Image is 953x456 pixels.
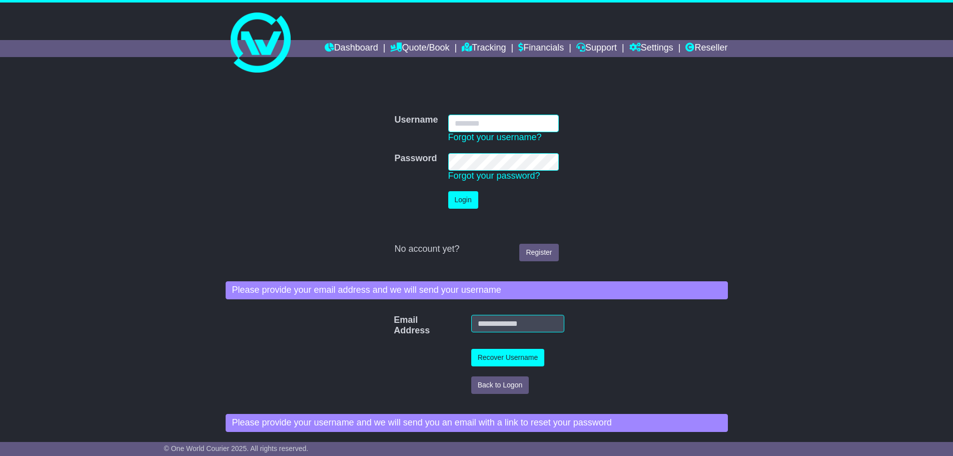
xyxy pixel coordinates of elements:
div: Please provide your email address and we will send your username [226,281,728,299]
button: Login [448,191,478,209]
div: Please provide your username and we will send you an email with a link to reset your password [226,414,728,432]
button: Back to Logon [471,376,529,394]
a: Settings [629,40,673,57]
label: Password [394,153,437,164]
a: Register [519,244,558,261]
label: Email Address [389,315,407,336]
a: Forgot your password? [448,171,540,181]
a: Financials [518,40,564,57]
label: Username [394,115,438,126]
a: Support [576,40,617,57]
a: Dashboard [325,40,378,57]
a: Reseller [685,40,727,57]
a: Forgot your username? [448,132,542,142]
div: No account yet? [394,244,558,255]
span: © One World Courier 2025. All rights reserved. [164,444,309,452]
a: Quote/Book [390,40,449,57]
a: Tracking [462,40,506,57]
button: Recover Username [471,349,545,366]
